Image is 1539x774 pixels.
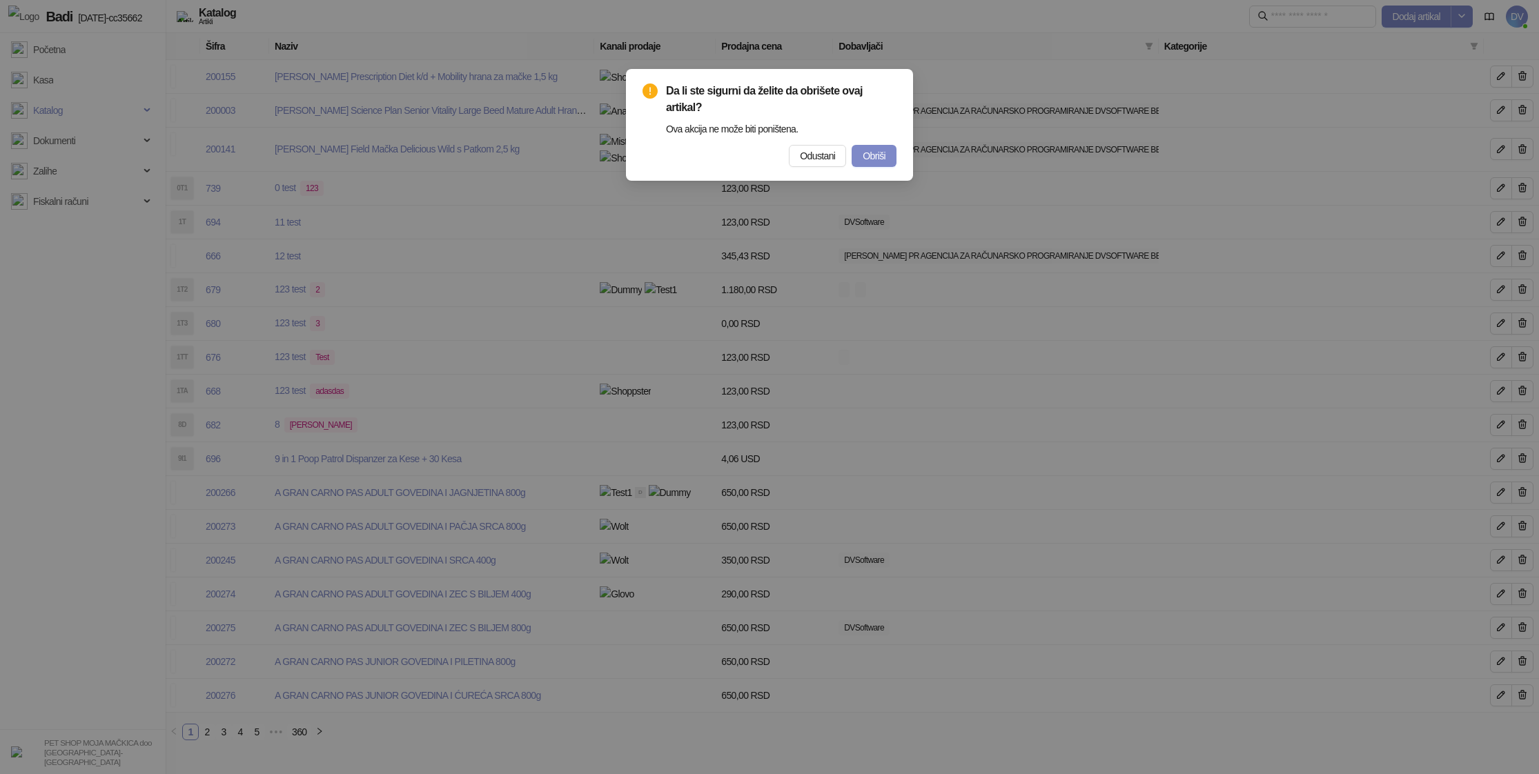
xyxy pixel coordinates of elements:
[863,150,885,161] span: Obriši
[852,145,896,167] button: Obriši
[789,145,846,167] button: Odustani
[666,121,896,137] div: Ova akcija ne može biti poništena.
[643,83,658,99] span: exclamation-circle
[800,150,835,161] span: Odustani
[666,83,896,116] span: Da li ste sigurni da želite da obrišete ovaj artikal?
